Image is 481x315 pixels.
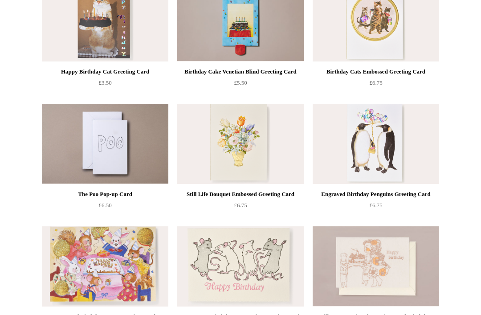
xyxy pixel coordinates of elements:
[42,226,168,307] img: Engraved Birthday Party Greeting Card
[44,189,166,200] div: The Poo Pop-up Card
[179,189,302,200] div: Still Life Bouquet Embossed Greeting Card
[42,104,168,184] a: The Poo Pop-up Card The Poo Pop-up Card
[42,189,168,225] a: The Poo Pop-up Card £6.50
[44,66,166,77] div: Happy Birthday Cat Greeting Card
[313,226,439,307] img: Silk Screen Printed Greeting Card, Birthday Bakers
[313,189,439,225] a: Engraved Birthday Penguins Greeting Card £6.75
[177,104,304,184] a: Still Life Bouquet Embossed Greeting Card Still Life Bouquet Embossed Greeting Card
[177,189,304,225] a: Still Life Bouquet Embossed Greeting Card £6.75
[42,104,168,184] img: The Poo Pop-up Card
[98,202,111,209] span: £6.50
[177,226,304,307] img: Letterpress Birthday Party Mice Greeting Card
[315,189,437,200] div: Engraved Birthday Penguins Greeting Card
[313,104,439,184] img: Engraved Birthday Penguins Greeting Card
[313,66,439,103] a: Birthday Cats Embossed Greeting Card £6.75
[234,79,247,86] span: £5.50
[315,66,437,77] div: Birthday Cats Embossed Greeting Card
[369,202,382,209] span: £6.75
[42,226,168,307] a: Engraved Birthday Party Greeting Card Engraved Birthday Party Greeting Card
[369,79,382,86] span: £6.75
[234,202,247,209] span: £6.75
[313,104,439,184] a: Engraved Birthday Penguins Greeting Card Engraved Birthday Penguins Greeting Card
[177,104,304,184] img: Still Life Bouquet Embossed Greeting Card
[313,226,439,307] a: Silk Screen Printed Greeting Card, Birthday Bakers Silk Screen Printed Greeting Card, Birthday Ba...
[177,226,304,307] a: Letterpress Birthday Party Mice Greeting Card Letterpress Birthday Party Mice Greeting Card
[98,79,111,86] span: £3.50
[42,66,168,103] a: Happy Birthday Cat Greeting Card £3.50
[177,66,304,103] a: Birthday Cake Venetian Blind Greeting Card £5.50
[179,66,302,77] div: Birthday Cake Venetian Blind Greeting Card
